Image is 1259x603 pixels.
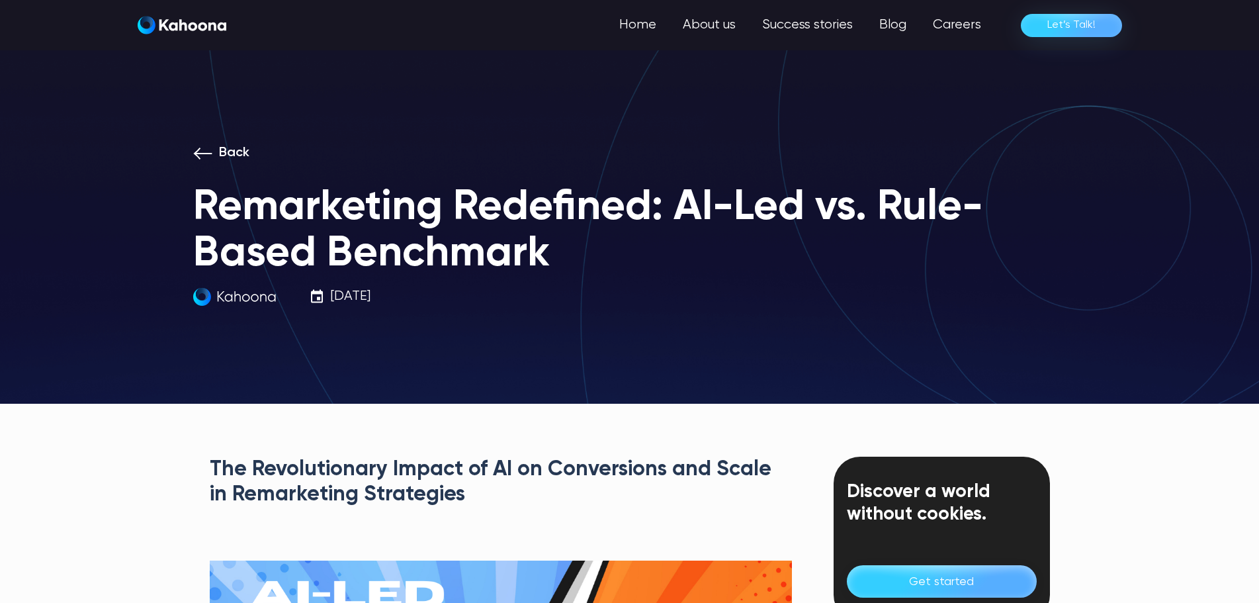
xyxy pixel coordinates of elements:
a: Back [193,143,1066,163]
p: [DATE] [331,287,370,306]
a: Get started [847,565,1037,598]
p: Back [219,143,249,163]
div: Discover a world without cookies. [847,481,1037,526]
strong: The Revolutionary Impact of AI on Conversions and Scale in Remarketing Strategies [210,459,771,505]
div: Get started [909,571,974,592]
img: kahoona [193,286,277,308]
h1: Remarketing Redefined: AI-Led vs. Rule-Based Benchmark [193,185,1066,278]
